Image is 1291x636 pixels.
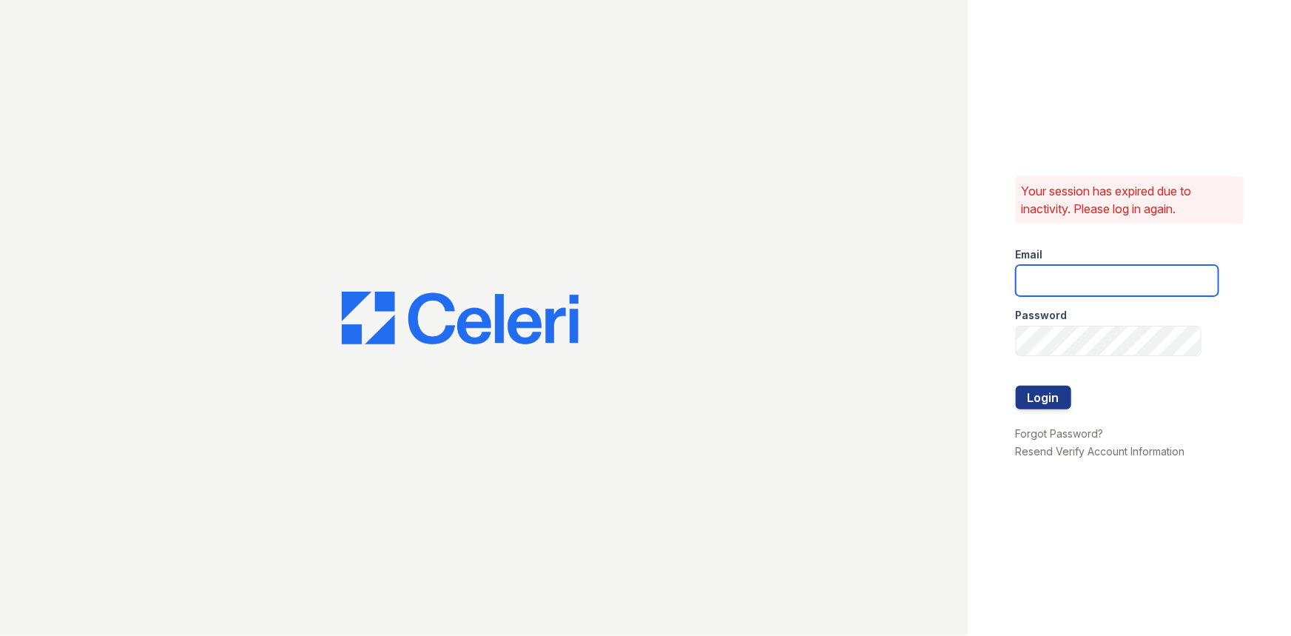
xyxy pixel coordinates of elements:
[1016,247,1043,262] label: Email
[1016,386,1071,409] button: Login
[1022,182,1238,218] p: Your session has expired due to inactivity. Please log in again.
[1016,445,1185,458] a: Resend Verify Account Information
[342,292,579,345] img: CE_Logo_Blue-a8612792a0a2168367f1c8372b55b34899dd931a85d93a1a3d3e32e68fde9ad4.png
[1016,427,1104,440] a: Forgot Password?
[1016,308,1068,323] label: Password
